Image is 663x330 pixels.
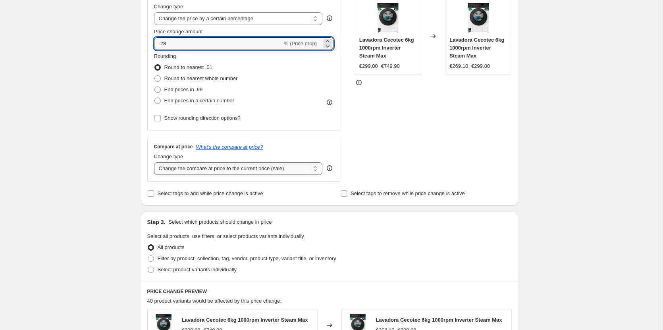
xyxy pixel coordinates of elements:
span: Lavadora Cecotec 6kg 1000rpm Inverter Steam Max [449,37,504,59]
span: Round to nearest whole number [164,75,238,81]
span: Price change amount [154,29,203,35]
span: Lavadora Cecotec 6kg 1000rpm Inverter Steam Max [359,37,414,59]
span: Select product variants individually [158,267,237,272]
strike: €299.00 [471,62,490,70]
h2: Step 3. [147,218,166,226]
img: 71vRTxircML_80x.jpg [372,2,404,34]
button: What's the compare at price? [196,144,263,150]
span: Lavadora Cecotec 6kg 1000rpm Inverter Steam Max [182,317,308,323]
strike: €749.90 [381,62,400,70]
div: €269.10 [449,62,468,70]
h3: Compare at price [154,144,193,150]
span: End prices in a certain number [164,98,234,104]
span: Change type [154,4,183,10]
input: -15 [154,37,282,50]
span: 40 product variants would be affected by this price change: [147,298,282,304]
span: % (Price drop) [284,40,317,46]
span: Show rounding direction options? [164,115,241,121]
span: Change type [154,153,183,159]
span: Select all products, use filters, or select products variants individually [147,233,304,239]
span: Rounding [154,53,176,59]
p: Select which products should change in price [168,218,272,226]
div: €299.00 [359,62,378,70]
span: Select tags to add while price change is active [158,190,263,196]
span: End prices in .99 [164,86,203,92]
span: Filter by product, collection, tag, vendor, product type, variant title, or inventory [158,255,336,261]
div: help [326,164,333,172]
span: Lavadora Cecotec 6kg 1000rpm Inverter Steam Max [376,317,502,323]
span: Round to nearest .01 [164,64,212,70]
h6: PRICE CHANGE PREVIEW [147,288,512,295]
span: All products [158,244,185,250]
span: Select tags to remove while price change is active [351,190,465,196]
div: help [326,14,333,22]
img: 71vRTxircML_80x.jpg [463,2,494,34]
